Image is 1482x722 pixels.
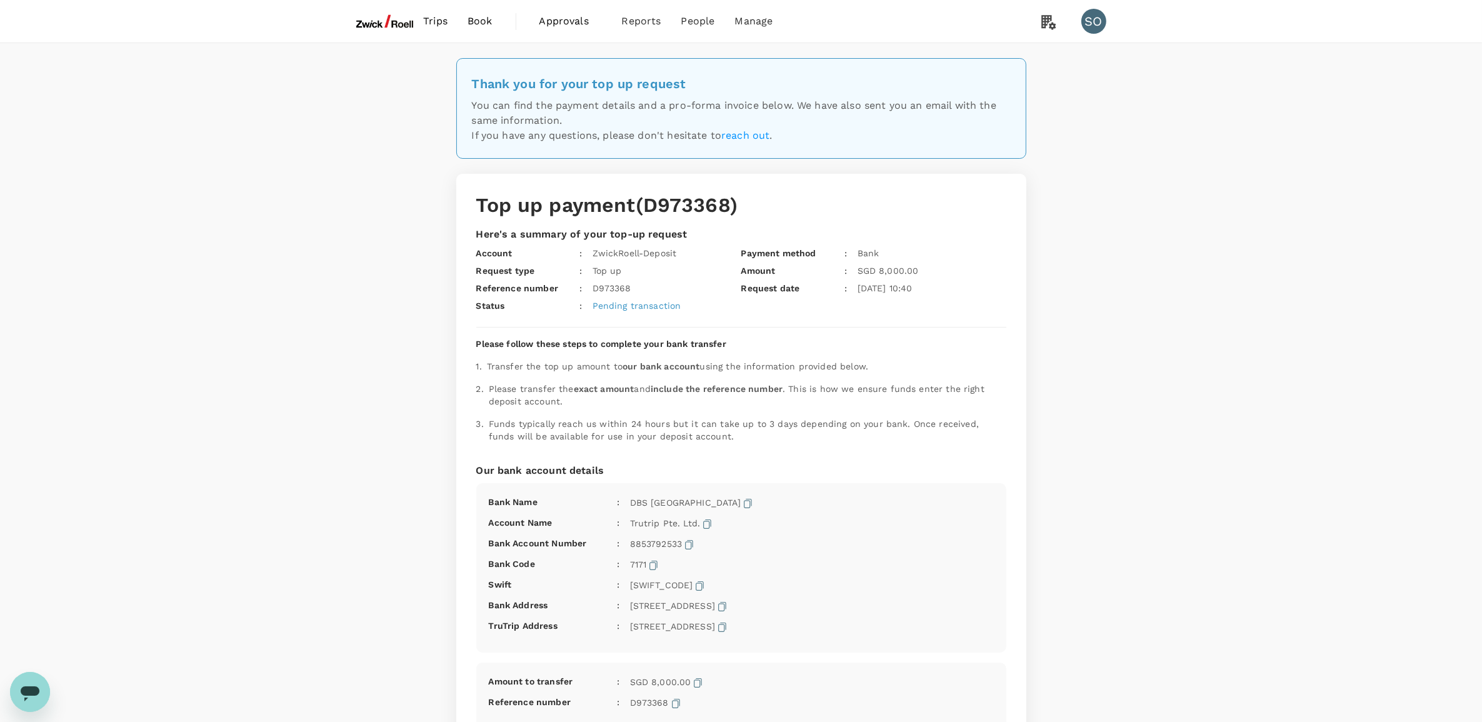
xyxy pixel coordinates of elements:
div: : [608,568,620,591]
p: Account [476,247,570,259]
div: : [570,272,583,294]
p: Bank Name [489,496,608,508]
p: You can find the payment details and a pro-forma invoice below. We have also sent you an email wi... [472,98,1011,143]
p: Status [476,299,570,312]
p: Bank Code [489,558,608,570]
div: : [608,486,620,508]
span: People [681,14,715,29]
strong: include the reference number [651,384,783,394]
div: Thank you for your top up request [472,74,1011,94]
p: Payment method [741,247,835,259]
p: Request type [476,264,570,277]
p: Reference number [489,696,608,708]
p: 3 . [476,418,484,430]
div: : [570,237,583,259]
span: Reports [622,14,661,29]
p: Swift [489,578,608,591]
div: : [608,506,620,529]
p: Here's a summary of your top-up request [476,227,1006,242]
span: Top up [593,266,622,276]
span: D973368 [593,283,631,293]
a: reach out [721,129,769,141]
p: DBS [GEOGRAPHIC_DATA] [630,496,878,511]
p: Request date [741,282,835,294]
span: Pending transaction [593,301,681,311]
iframe: Button to launch messaging window [10,672,50,712]
span: [DATE] 10:40 [858,283,913,293]
p: [SWIFT_CODE] [630,578,878,594]
p: Amount [741,264,835,277]
p: Reference number [476,282,570,294]
span: Approvals [539,14,602,29]
strong: our bank account [623,361,699,371]
p: Bank Address [489,599,608,611]
p: Please transfer the and . This is how we ensure funds enter the right deposit account. [489,383,1006,408]
div: : [608,527,620,549]
p: 1 . [476,360,482,373]
div: : [835,254,848,277]
p: Please follow these steps to complete your bank transfer [476,338,1006,350]
div: : [608,548,620,570]
div: : [570,254,583,277]
span: Trips [423,14,448,29]
p: Funds typically reach us within 24 hours but it can take up to 3 days depending on your bank. Onc... [489,418,1006,443]
div: SO [1081,9,1106,34]
h1: Top up payment (D973368) [476,194,1006,217]
p: D973368 [630,696,878,711]
p: Transfer the top up amount to using the information provided below. [487,360,868,373]
p: 8853792533 [630,537,878,553]
span: Bank [858,248,879,258]
div: : [835,237,848,259]
span: Manage [734,14,773,29]
p: [STREET_ADDRESS] [630,619,878,635]
p: [STREET_ADDRESS] [630,599,878,614]
span: SGD 8,000.00 [858,266,919,276]
p: Account Name [489,516,608,529]
div: : [835,272,848,294]
p: 2 . [476,383,484,395]
span: Book [468,14,493,29]
div: : [608,665,620,688]
p: Trutrip Pte. Ltd. [630,516,878,532]
div: : [608,589,620,611]
p: Bank Account Number [489,537,608,549]
p: SGD 8,000.00 [630,675,878,691]
p: Amount to transfer [489,675,608,688]
span: ZwickRoell-Deposit [593,248,677,258]
div: : [608,609,620,632]
div: : [570,289,583,312]
img: ZwickRoell Pte. Ltd. [356,8,414,35]
p: Our bank account details [476,463,1006,478]
p: 7171 [630,558,878,573]
strong: exact amount [574,384,634,394]
div: : [608,686,620,708]
p: TruTrip Address [489,619,608,632]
